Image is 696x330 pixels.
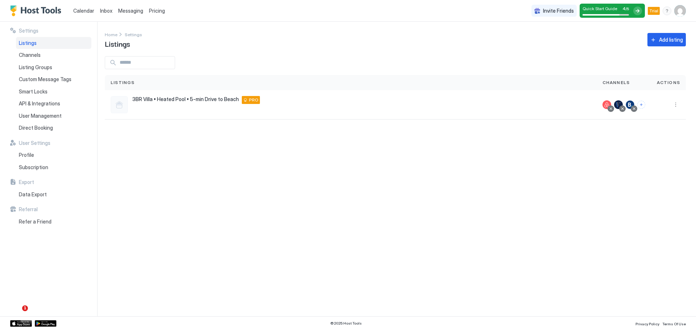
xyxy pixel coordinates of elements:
span: PRO [249,97,258,103]
a: Listings [16,37,91,49]
span: User Settings [19,140,50,146]
a: API & Integrations [16,97,91,110]
a: Direct Booking [16,122,91,134]
span: / 5 [626,7,629,11]
button: Connect channels [637,101,645,109]
span: Home [105,32,117,37]
div: Add listing [659,36,683,43]
span: 1 [22,305,28,311]
span: Pricing [149,8,165,14]
div: Breadcrumb [125,30,142,38]
span: Trial [649,8,658,14]
span: Subscription [19,164,48,171]
div: Breadcrumb [105,30,117,38]
span: Data Export [19,191,47,198]
a: Refer a Friend [16,216,91,228]
span: Listings [111,79,135,86]
span: Referral [19,206,38,213]
div: menu [671,100,680,109]
span: Inbox [100,8,112,14]
a: Google Play Store [35,320,57,327]
span: API & Integrations [19,100,60,107]
span: Listings [105,38,130,49]
span: Actions [657,79,680,86]
span: 3BR Villa • Heated Pool • 5-min Drive to Beach [132,96,239,103]
span: 4 [622,6,626,11]
a: Terms Of Use [662,319,686,327]
div: User profile [674,5,686,17]
span: Listing Groups [19,64,52,71]
a: Subscription [16,161,91,174]
a: Messaging [118,7,143,14]
a: Smart Locks [16,85,91,98]
iframe: Intercom live chat [7,305,25,323]
a: Host Tools Logo [10,5,65,16]
a: App Store [10,320,32,327]
a: Privacy Policy [635,319,659,327]
button: More options [671,100,680,109]
span: Profile [19,152,34,158]
span: Refer a Friend [19,218,51,225]
a: Settings [125,30,142,38]
span: Terms Of Use [662,322,686,326]
span: Smart Locks [19,88,47,95]
span: Settings [19,28,38,34]
span: Messaging [118,8,143,14]
a: Calendar [73,7,94,14]
div: menu [663,7,671,15]
span: Channels [19,52,41,58]
a: Inbox [100,7,112,14]
span: Quick Start Guide [583,6,617,11]
span: Direct Booking [19,125,53,131]
span: Privacy Policy [635,322,659,326]
a: Home [105,30,117,38]
span: © 2025 Host Tools [330,321,362,326]
span: Custom Message Tags [19,76,71,83]
a: Listing Groups [16,61,91,74]
span: Export [19,179,34,185]
a: Channels [16,49,91,61]
span: Calendar [73,8,94,14]
span: Listings [19,40,37,46]
button: Add listing [647,33,686,46]
span: Channels [602,79,630,86]
span: Invite Friends [543,8,574,14]
a: Custom Message Tags [16,73,91,85]
input: Input Field [117,57,175,69]
span: Settings [125,32,142,37]
span: User Management [19,113,62,119]
a: Profile [16,149,91,161]
a: Data Export [16,188,91,201]
a: User Management [16,110,91,122]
